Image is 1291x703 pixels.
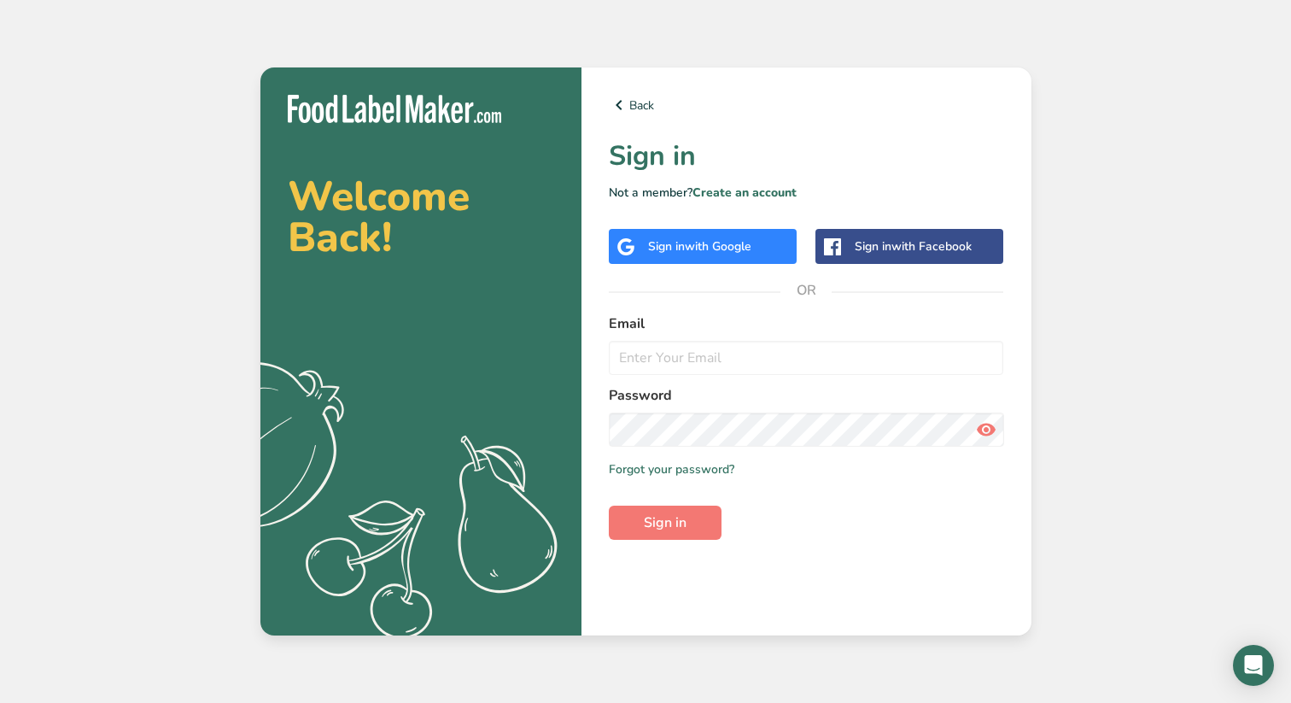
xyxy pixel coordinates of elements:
button: Sign in [609,506,721,540]
span: with Facebook [891,238,972,255]
div: Sign in [855,237,972,255]
div: Open Intercom Messenger [1233,645,1274,686]
img: Food Label Maker [288,95,501,123]
span: OR [780,265,832,316]
a: Back [609,95,1004,115]
h1: Sign in [609,136,1004,177]
p: Not a member? [609,184,1004,202]
label: Email [609,313,1004,334]
div: Sign in [648,237,751,255]
label: Password [609,385,1004,406]
a: Forgot your password? [609,460,734,478]
span: with Google [685,238,751,255]
h2: Welcome Back! [288,176,554,258]
input: Enter Your Email [609,341,1004,375]
span: Sign in [644,513,686,533]
a: Create an account [692,185,797,201]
